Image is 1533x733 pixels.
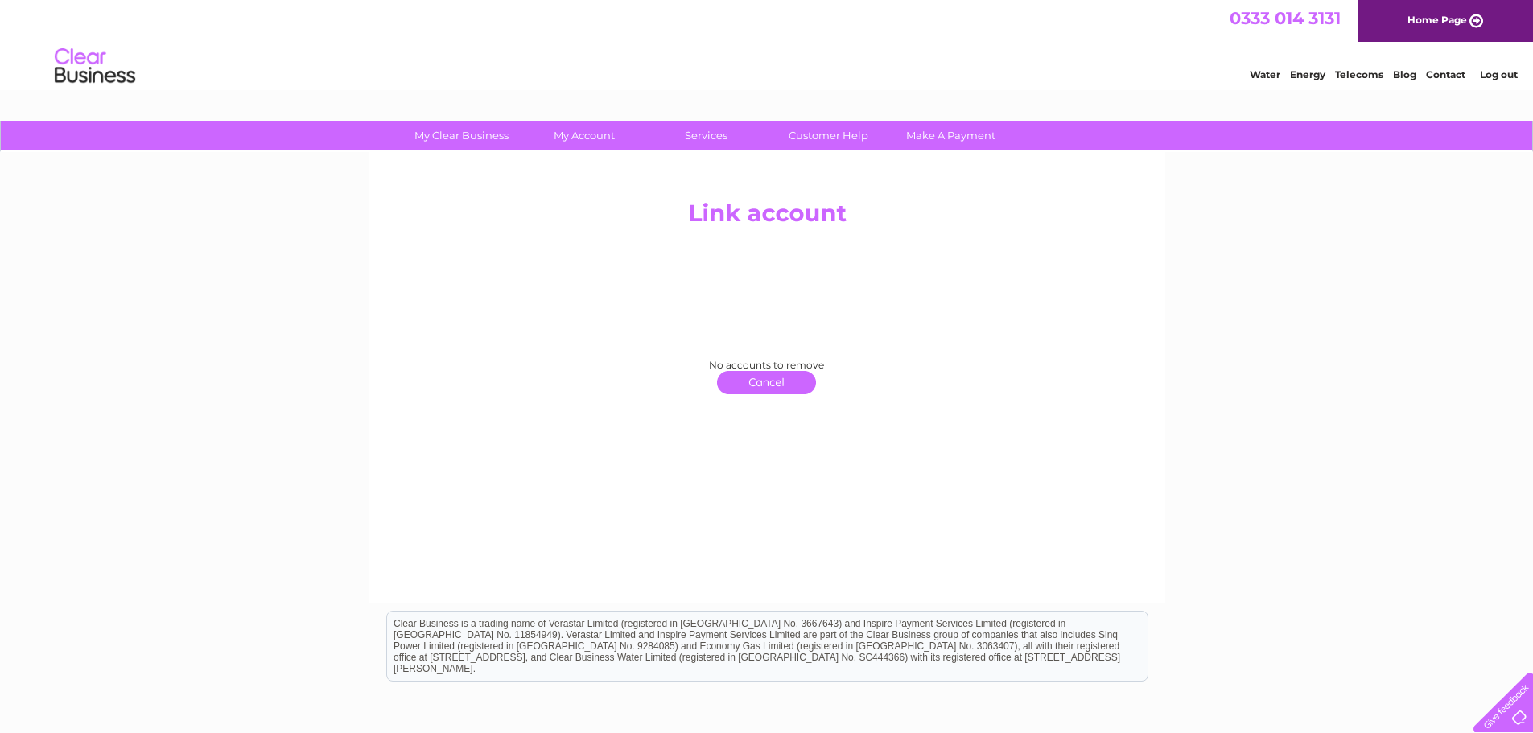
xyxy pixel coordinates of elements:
[1335,68,1383,80] a: Telecoms
[1290,68,1325,80] a: Energy
[54,42,136,91] img: logo.png
[517,121,650,150] a: My Account
[524,263,1009,394] div: No accounts to remove
[1250,68,1280,80] a: Water
[387,9,1148,78] div: Clear Business is a trading name of Verastar Limited (registered in [GEOGRAPHIC_DATA] No. 3667643...
[640,121,773,150] a: Services
[762,121,895,150] a: Customer Help
[1480,68,1518,80] a: Log out
[1426,68,1465,80] a: Contact
[884,121,1017,150] a: Make A Payment
[1230,8,1341,28] a: 0333 014 3131
[1393,68,1416,80] a: Blog
[717,371,816,394] a: click here to return
[395,121,528,150] a: My Clear Business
